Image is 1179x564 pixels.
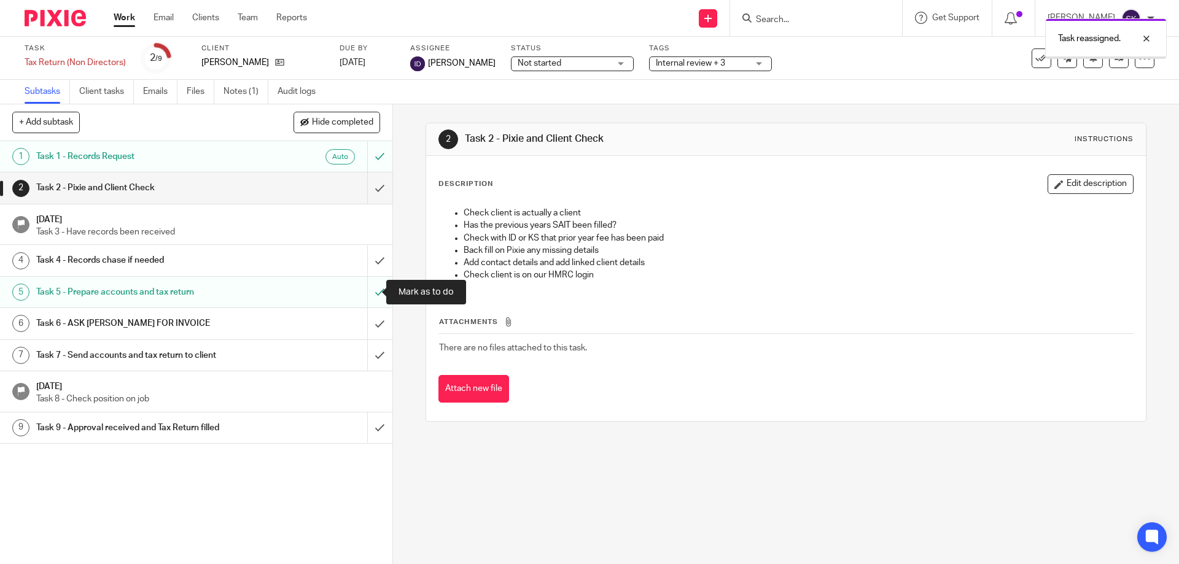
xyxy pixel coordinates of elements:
[36,393,380,405] p: Task 8 - Check position on job
[464,244,1132,257] p: Back fill on Pixie any missing details
[464,232,1132,244] p: Check with ID or KS that prior year fee has been paid
[192,12,219,24] a: Clients
[25,56,126,69] div: Tax Return (Non Directors)
[438,179,493,189] p: Description
[1048,174,1134,194] button: Edit description
[143,80,177,104] a: Emails
[36,179,249,197] h1: Task 2 - Pixie and Client Check
[294,112,380,133] button: Hide completed
[12,347,29,364] div: 7
[465,133,812,145] h1: Task 2 - Pixie and Client Check
[201,56,269,69] p: [PERSON_NAME]
[12,252,29,269] div: 4
[464,257,1132,269] p: Add contact details and add linked client details
[154,12,174,24] a: Email
[12,284,29,301] div: 5
[439,344,587,352] span: There are no files attached to this task.
[36,147,249,166] h1: Task 1 - Records Request
[36,377,380,393] h1: [DATE]
[340,44,395,53] label: Due by
[12,315,29,332] div: 6
[25,44,126,53] label: Task
[410,56,425,71] img: svg%3E
[36,419,249,437] h1: Task 9 - Approval received and Tax Return filled
[12,180,29,197] div: 2
[12,112,80,133] button: + Add subtask
[439,319,498,325] span: Attachments
[36,346,249,365] h1: Task 7 - Send accounts and tax return to client
[238,12,258,24] a: Team
[36,226,380,238] p: Task 3 - Have records been received
[276,12,307,24] a: Reports
[25,10,86,26] img: Pixie
[438,375,509,403] button: Attach new file
[150,51,162,65] div: 2
[511,44,634,53] label: Status
[464,207,1132,219] p: Check client is actually a client
[1075,134,1134,144] div: Instructions
[36,314,249,333] h1: Task 6 - ASK [PERSON_NAME] FOR INVOICE
[224,80,268,104] a: Notes (1)
[79,80,134,104] a: Client tasks
[464,269,1132,281] p: Check client is on our HMRC login
[36,211,380,226] h1: [DATE]
[464,219,1132,231] p: Has the previous years SAIT been filled?
[12,419,29,436] div: 9
[325,149,355,164] div: Auto
[410,44,496,53] label: Assignee
[656,59,725,68] span: Internal review + 3
[114,12,135,24] a: Work
[428,57,496,69] span: [PERSON_NAME]
[25,80,70,104] a: Subtasks
[1058,33,1121,45] p: Task reassigned.
[187,80,214,104] a: Files
[312,118,373,128] span: Hide completed
[518,59,561,68] span: Not started
[340,58,365,67] span: [DATE]
[201,44,324,53] label: Client
[278,80,325,104] a: Audit logs
[12,148,29,165] div: 1
[36,251,249,269] h1: Task 4 - Records chase if needed
[155,55,162,62] small: /9
[36,283,249,301] h1: Task 5 - Prepare accounts and tax return
[1121,9,1141,28] img: svg%3E
[438,129,458,149] div: 2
